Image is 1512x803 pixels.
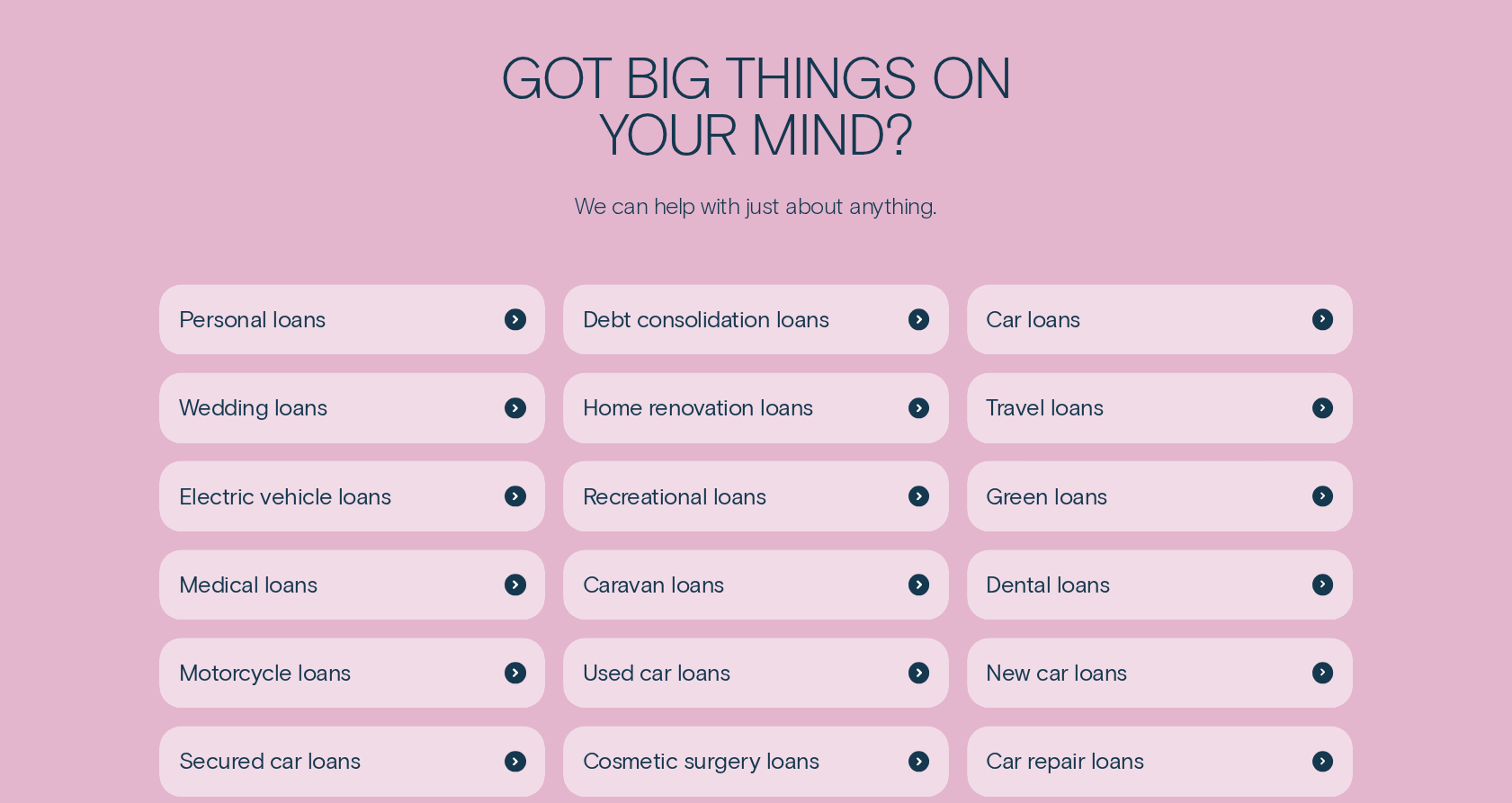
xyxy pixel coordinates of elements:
a: Debt consolidation loans [563,284,949,355]
a: Travel loans [967,372,1353,443]
span: Used car loans [582,658,729,687]
a: Recreational loans [563,460,949,531]
a: New car loans [967,638,1353,709]
span: Cosmetic surgery loans [582,746,819,775]
a: Motorcycle loans [159,638,545,709]
a: Dental loans [967,549,1353,620]
h2: Got big things on your mind? [412,47,1101,160]
span: Recreational loans [582,482,765,511]
span: Wedding loans [179,393,327,422]
span: Motorcycle loans [179,658,351,687]
span: Medical loans [179,570,317,599]
a: Home renovation loans [563,372,949,443]
a: Wedding loans [159,372,545,443]
a: Used car loans [563,638,949,709]
span: Dental loans [986,570,1109,599]
span: Secured car loans [179,746,360,775]
a: Car loans [967,284,1353,355]
a: Cosmetic surgery loans [563,726,949,797]
span: Travel loans [986,393,1103,422]
a: Secured car loans [159,726,545,797]
a: Electric vehicle loans [159,460,545,531]
span: Electric vehicle loans [179,482,391,511]
a: Medical loans [159,549,545,620]
span: Green loans [986,482,1106,511]
span: Home renovation loans [582,393,812,422]
span: Car loans [986,305,1079,334]
a: Green loans [967,460,1353,531]
a: Personal loans [159,284,545,355]
span: Caravan loans [582,570,723,599]
a: Caravan loans [563,549,949,620]
span: Personal loans [179,305,326,334]
span: Debt consolidation loans [582,305,828,334]
p: We can help with just about anything. [412,192,1101,220]
span: Car repair loans [986,746,1143,775]
a: Car repair loans [967,726,1353,797]
span: New car loans [986,658,1126,687]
